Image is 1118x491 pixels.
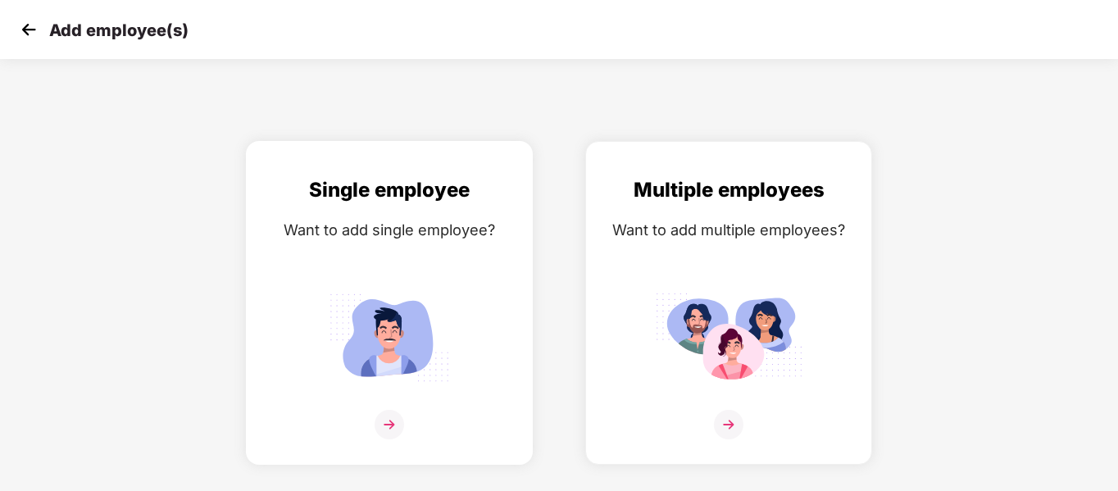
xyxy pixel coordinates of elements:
[263,218,516,242] div: Want to add single employee?
[263,175,516,206] div: Single employee
[602,218,855,242] div: Want to add multiple employees?
[375,410,404,439] img: svg+xml;base64,PHN2ZyB4bWxucz0iaHR0cDovL3d3dy53My5vcmcvMjAwMC9zdmciIHdpZHRoPSIzNiIgaGVpZ2h0PSIzNi...
[316,286,463,389] img: svg+xml;base64,PHN2ZyB4bWxucz0iaHR0cDovL3d3dy53My5vcmcvMjAwMC9zdmciIGlkPSJTaW5nbGVfZW1wbG95ZWUiIH...
[602,175,855,206] div: Multiple employees
[16,17,41,42] img: svg+xml;base64,PHN2ZyB4bWxucz0iaHR0cDovL3d3dy53My5vcmcvMjAwMC9zdmciIHdpZHRoPSIzMCIgaGVpZ2h0PSIzMC...
[655,286,802,389] img: svg+xml;base64,PHN2ZyB4bWxucz0iaHR0cDovL3d3dy53My5vcmcvMjAwMC9zdmciIGlkPSJNdWx0aXBsZV9lbXBsb3llZS...
[714,410,743,439] img: svg+xml;base64,PHN2ZyB4bWxucz0iaHR0cDovL3d3dy53My5vcmcvMjAwMC9zdmciIHdpZHRoPSIzNiIgaGVpZ2h0PSIzNi...
[49,20,189,40] p: Add employee(s)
